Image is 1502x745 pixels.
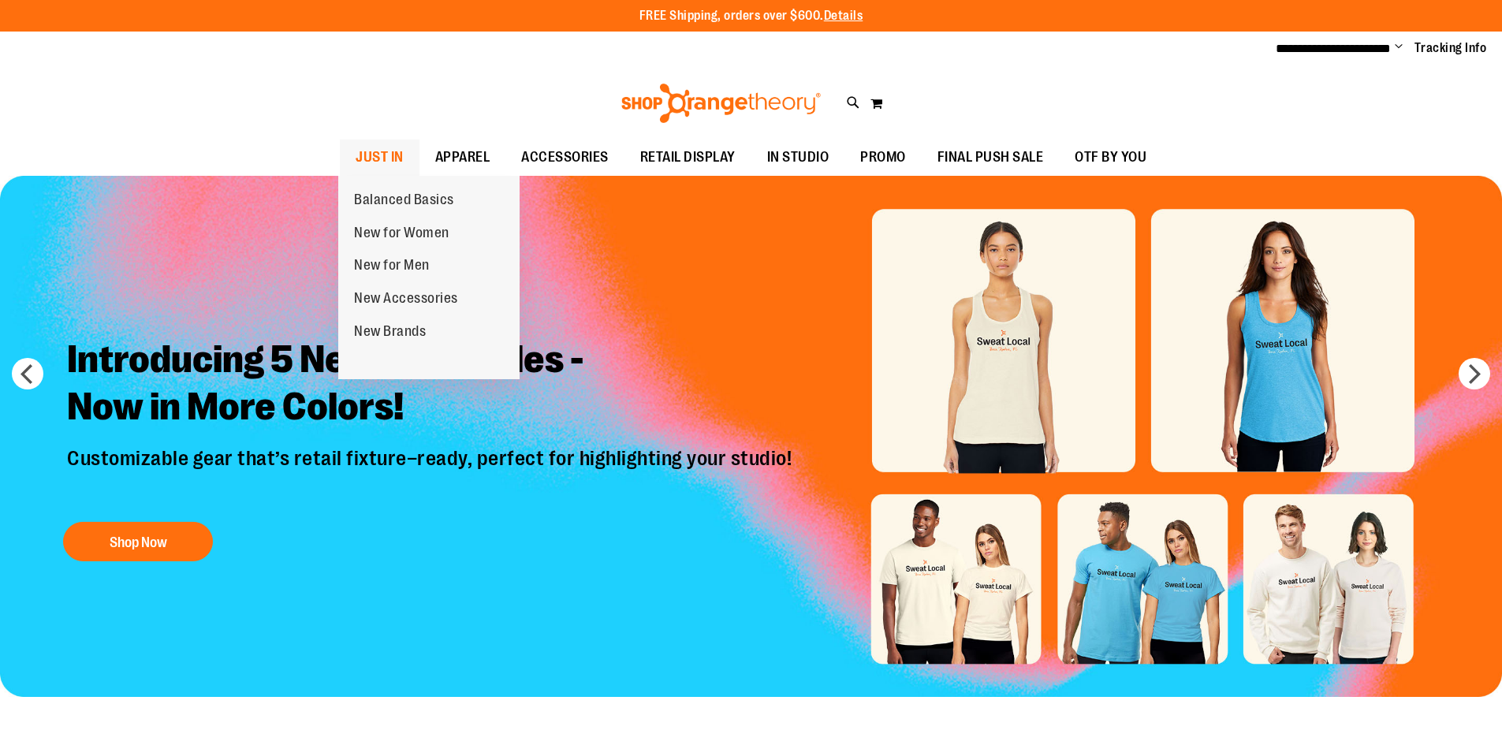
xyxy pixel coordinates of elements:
[922,140,1060,176] a: FINAL PUSH SALE
[356,140,404,175] span: JUST IN
[354,290,458,310] span: New Accessories
[639,7,863,25] p: FREE Shipping, orders over $600.
[12,358,43,389] button: prev
[354,225,449,244] span: New for Women
[767,140,829,175] span: IN STUDIO
[338,176,520,380] ul: JUST IN
[338,315,442,348] a: New Brands
[937,140,1044,175] span: FINAL PUSH SALE
[1075,140,1146,175] span: OTF BY YOU
[640,140,736,175] span: RETAIL DISPLAY
[354,257,430,277] span: New for Men
[340,140,419,176] a: JUST IN
[338,217,465,250] a: New for Women
[619,84,823,123] img: Shop Orangetheory
[338,249,445,282] a: New for Men
[521,140,609,175] span: ACCESSORIES
[55,323,807,445] h2: Introducing 5 New City Styles - Now in More Colors!
[354,323,426,343] span: New Brands
[55,323,807,568] a: Introducing 5 New City Styles -Now in More Colors! Customizable gear that’s retail fixture–ready,...
[1395,40,1403,56] button: Account menu
[844,140,922,176] a: PROMO
[824,9,863,23] a: Details
[419,140,506,176] a: APPAREL
[338,282,474,315] a: New Accessories
[435,140,490,175] span: APPAREL
[505,140,624,176] a: ACCESSORIES
[1459,358,1490,389] button: next
[354,192,454,211] span: Balanced Basics
[338,184,470,217] a: Balanced Basics
[55,445,807,505] p: Customizable gear that’s retail fixture–ready, perfect for highlighting your studio!
[1059,140,1162,176] a: OTF BY YOU
[1414,39,1487,57] a: Tracking Info
[751,140,845,176] a: IN STUDIO
[63,522,213,561] button: Shop Now
[860,140,906,175] span: PROMO
[624,140,751,176] a: RETAIL DISPLAY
